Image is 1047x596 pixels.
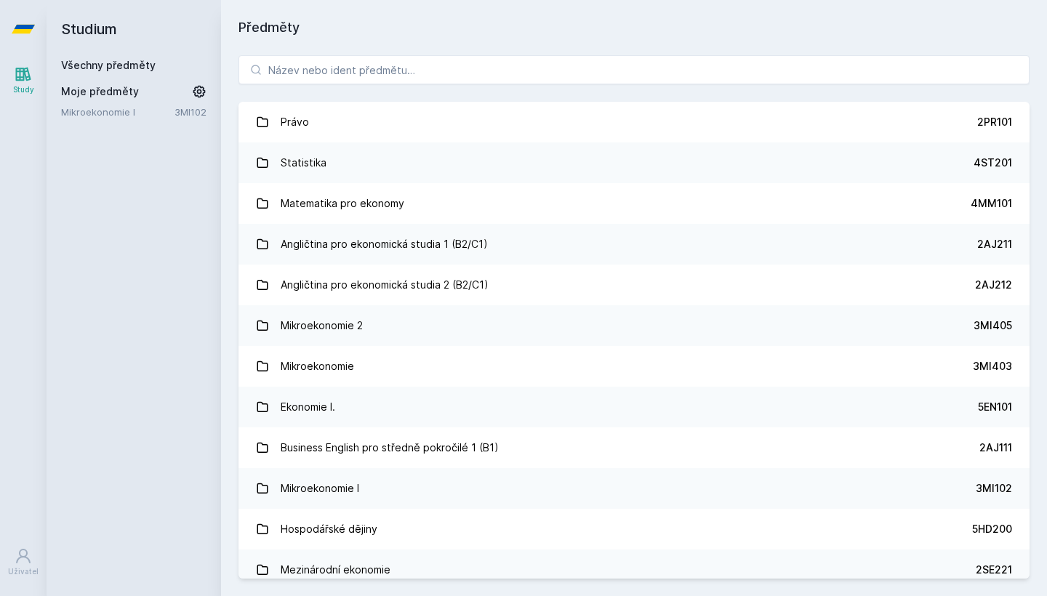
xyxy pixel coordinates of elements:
a: Hospodářské dějiny 5HD200 [238,509,1030,549]
div: 4ST201 [974,156,1012,170]
a: Mezinárodní ekonomie 2SE221 [238,549,1030,590]
div: Ekonomie I. [281,392,335,422]
h1: Předměty [238,17,1030,38]
div: Mikroekonomie 2 [281,311,363,340]
a: Mikroekonomie 2 3MI405 [238,305,1030,346]
div: 2PR101 [977,115,1012,129]
a: 3MI102 [174,106,206,118]
div: 3MI403 [973,359,1012,374]
div: 4MM101 [971,196,1012,211]
div: 5EN101 [978,400,1012,414]
div: 2AJ111 [979,440,1012,455]
div: Business English pro středně pokročilé 1 (B1) [281,433,499,462]
div: 3MI405 [974,318,1012,333]
a: Ekonomie I. 5EN101 [238,387,1030,427]
div: Matematika pro ekonomy [281,189,404,218]
a: Angličtina pro ekonomická studia 1 (B2/C1) 2AJ211 [238,224,1030,265]
div: Statistika [281,148,326,177]
div: Angličtina pro ekonomická studia 2 (B2/C1) [281,270,489,299]
a: Study [3,58,44,102]
div: Mikroekonomie [281,352,354,381]
div: 2SE221 [976,563,1012,577]
div: 2AJ212 [975,278,1012,292]
input: Název nebo ident předmětu… [238,55,1030,84]
div: Mikroekonomie I [281,474,359,503]
a: Právo 2PR101 [238,102,1030,142]
a: Matematika pro ekonomy 4MM101 [238,183,1030,224]
div: 5HD200 [972,522,1012,536]
a: Angličtina pro ekonomická studia 2 (B2/C1) 2AJ212 [238,265,1030,305]
div: Angličtina pro ekonomická studia 1 (B2/C1) [281,230,488,259]
a: Uživatel [3,540,44,584]
div: 2AJ211 [977,237,1012,251]
a: Business English pro středně pokročilé 1 (B1) 2AJ111 [238,427,1030,468]
div: Study [13,84,34,95]
a: Mikroekonomie I 3MI102 [238,468,1030,509]
a: Statistika 4ST201 [238,142,1030,183]
div: Mezinárodní ekonomie [281,555,390,584]
a: Všechny předměty [61,59,156,71]
a: Mikroekonomie I [61,105,174,119]
div: Uživatel [8,566,39,577]
span: Moje předměty [61,84,139,99]
a: Mikroekonomie 3MI403 [238,346,1030,387]
div: Právo [281,108,309,137]
div: 3MI102 [976,481,1012,496]
div: Hospodářské dějiny [281,515,377,544]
